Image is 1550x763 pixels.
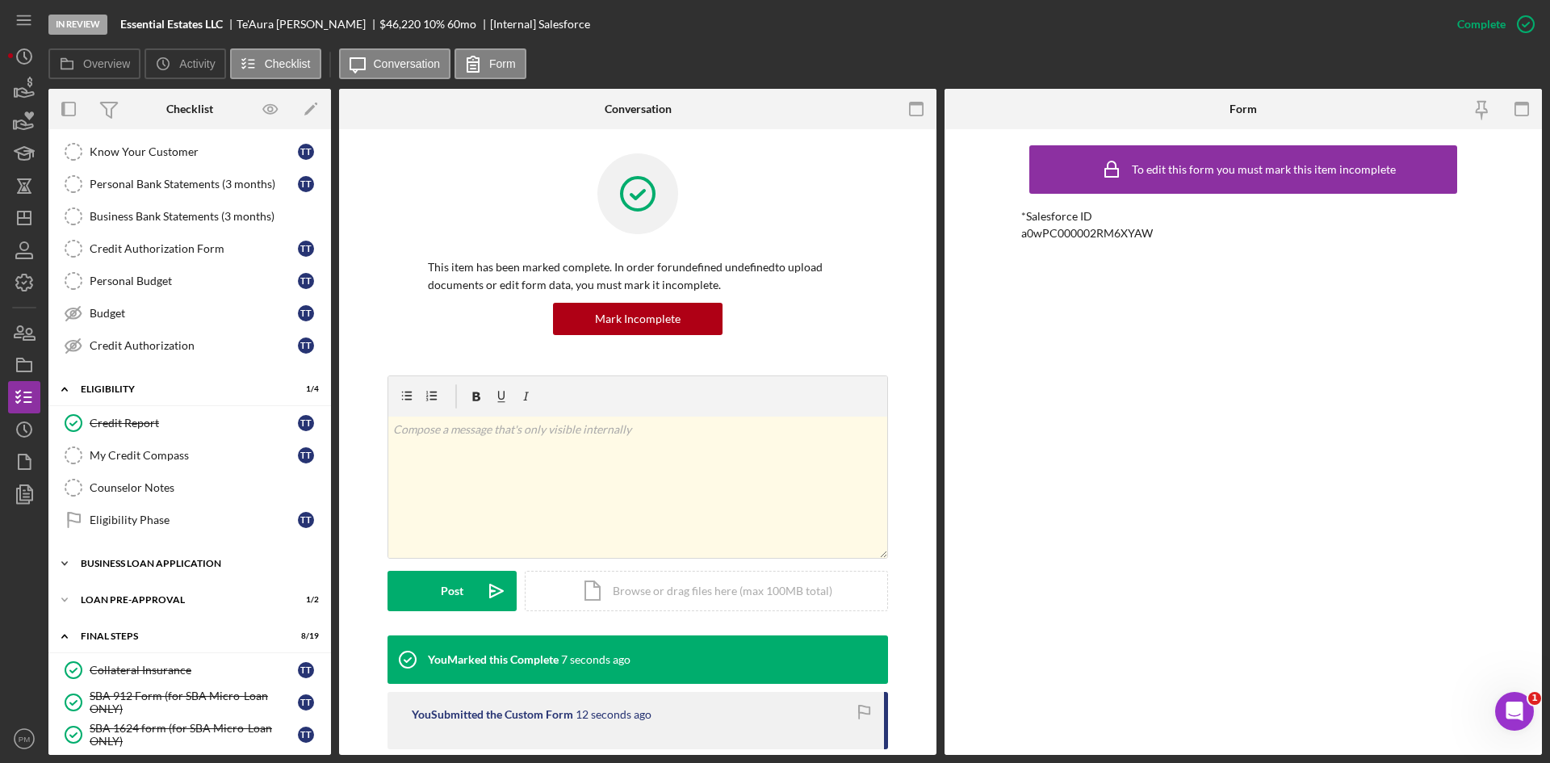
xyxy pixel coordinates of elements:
a: Business Bank Statements (3 months) [57,200,323,233]
div: 1 / 2 [290,595,319,605]
label: Checklist [265,57,311,70]
div: To edit this form you must mark this item incomplete [1132,163,1396,176]
a: Credit AuthorizationTT [57,329,323,362]
div: Eligibility Phase [90,514,298,526]
p: This item has been marked complete. In order for undefined undefined to upload documents or edit ... [428,258,848,295]
div: SBA 912 Form (for SBA Micro-Loan ONLY) [90,690,298,715]
div: 8 / 19 [290,631,319,641]
a: Collateral InsuranceTT [57,654,323,686]
div: 1 / 4 [290,384,319,394]
div: Collateral Insurance [90,664,298,677]
a: BudgetTT [57,297,323,329]
text: PM [19,735,30,744]
div: T T [298,305,314,321]
div: T T [298,415,314,431]
iframe: Intercom live chat [1495,692,1534,731]
div: My Credit Compass [90,449,298,462]
div: Form [1230,103,1257,115]
div: T T [298,241,314,257]
div: Credit Authorization Form [90,242,298,255]
b: Essential Estates LLC [120,18,223,31]
div: $46,220 [379,18,421,31]
button: Activity [145,48,225,79]
a: Personal Bank Statements (3 months)TT [57,168,323,200]
div: [Internal] Salesforce [490,18,590,31]
a: Counselor Notes [57,472,323,504]
div: *Salesforce ID [1021,210,1465,223]
a: Know Your CustomerTT [57,136,323,168]
div: SBA 1624 form (for SBA Micro-Loan ONLY) [90,722,298,748]
div: T T [298,727,314,743]
div: BUSINESS LOAN APPLICATION [81,559,311,568]
label: Form [489,57,516,70]
a: Credit ReportTT [57,407,323,439]
a: Personal BudgetTT [57,265,323,297]
a: SBA 912 Form (for SBA Micro-Loan ONLY)TT [57,686,323,719]
div: T T [298,662,314,678]
button: PM [8,723,40,755]
div: Counselor Notes [90,481,322,494]
div: 10 % [423,18,445,31]
time: 2025-10-03 13:32 [561,653,630,666]
button: Checklist [230,48,321,79]
a: Credit Authorization FormTT [57,233,323,265]
button: Post [387,571,517,611]
div: T T [298,512,314,528]
div: 60 mo [447,18,476,31]
div: Post [441,571,463,611]
label: Activity [179,57,215,70]
div: Know Your Customer [90,145,298,158]
div: Credit Report [90,417,298,430]
div: Personal Budget [90,275,298,287]
div: T T [298,144,314,160]
div: T T [298,694,314,711]
a: SBA 1624 form (for SBA Micro-Loan ONLY)TT [57,719,323,751]
div: Conversation [605,103,672,115]
div: Budget [90,307,298,320]
label: Conversation [374,57,441,70]
button: Conversation [339,48,451,79]
div: T T [298,447,314,463]
div: Te'Aura [PERSON_NAME] [237,18,379,31]
div: Mark Incomplete [595,303,681,335]
button: Complete [1441,8,1542,40]
button: Overview [48,48,140,79]
div: Business Bank Statements (3 months) [90,210,322,223]
div: T T [298,176,314,192]
time: 2025-10-03 13:32 [576,708,651,721]
a: Eligibility PhaseTT [57,504,323,536]
div: Personal Bank Statements (3 months) [90,178,298,191]
div: In Review [48,15,107,35]
span: 1 [1528,692,1541,705]
button: Mark Incomplete [553,303,723,335]
div: You Submitted the Custom Form [412,708,573,721]
a: My Credit CompassTT [57,439,323,472]
div: a0wPC000002RM6XYAW [1021,227,1153,240]
div: T T [298,337,314,354]
div: You Marked this Complete [428,653,559,666]
div: FINAL STEPS [81,631,279,641]
div: ELIGIBILITY [81,384,279,394]
div: Checklist [166,103,213,115]
div: LOAN PRE-APPROVAL [81,595,279,605]
div: Complete [1457,8,1506,40]
button: Form [455,48,526,79]
div: T T [298,273,314,289]
label: Overview [83,57,130,70]
div: Credit Authorization [90,339,298,352]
